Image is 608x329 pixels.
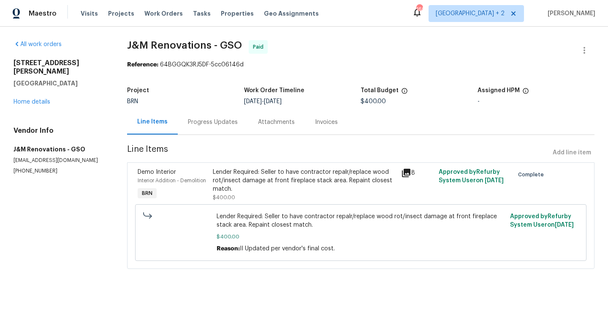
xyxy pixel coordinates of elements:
h2: [STREET_ADDRESS][PERSON_NAME] [14,59,107,76]
b: Reference: [127,62,158,68]
span: J&M Renovations - GSO [127,40,242,50]
a: All work orders [14,41,62,47]
p: [PHONE_NUMBER] [14,167,107,175]
div: 8 [401,168,434,178]
h5: Assigned HPM [478,88,520,93]
h5: Total Budget [361,88,399,93]
h5: Work Order Timeline [244,88,304,93]
span: $400.00 [361,99,386,104]
p: [EMAIL_ADDRESS][DOMAIN_NAME] [14,157,107,164]
span: Line Items [127,145,549,161]
span: BRN [127,99,138,104]
span: Approved by Refurby System User on [510,214,574,228]
span: Complete [518,170,547,179]
h5: [GEOGRAPHIC_DATA] [14,79,107,88]
h4: Vendor Info [14,126,107,135]
span: Approved by Refurby System User on [439,169,504,184]
div: - [478,99,594,104]
span: Demo Interior [138,169,176,175]
div: 64BGGQK3RJ5DF-5cc06146d [127,60,594,69]
span: Projects [108,9,134,18]
span: $400.00 [217,233,505,241]
span: II Updated per vendor's final cost. [240,246,335,252]
span: Visits [81,9,98,18]
span: [PERSON_NAME] [544,9,595,18]
span: The total cost of line items that have been proposed by Opendoor. This sum includes line items th... [401,88,408,99]
a: Home details [14,99,50,105]
span: [GEOGRAPHIC_DATA] + 2 [436,9,505,18]
div: Line Items [137,118,168,126]
span: Work Orders [144,9,183,18]
span: - [244,99,282,104]
div: Attachments [258,118,295,126]
span: Maestro [29,9,57,18]
h5: Project [127,88,149,93]
span: Lender Required: Seller to have contractor repalr/replace wood rot/insect damage at front firepla... [217,212,505,229]
div: Lender Required: Seller to have contractor repalr/replace wood rot/insect damage at front firepla... [213,168,396,193]
span: [DATE] [555,222,574,228]
span: [DATE] [485,178,504,184]
span: Interior Addition - Demolition [138,178,206,183]
span: Paid [253,43,267,51]
span: [DATE] [244,99,262,104]
div: 169 [416,5,422,14]
span: Properties [221,9,254,18]
span: The hpm assigned to this work order. [522,88,529,99]
span: Geo Assignments [264,9,319,18]
span: [DATE] [264,99,282,104]
div: Invoices [315,118,338,126]
span: Tasks [193,11,211,16]
div: Progress Updates [188,118,238,126]
h5: J&M Renovations - GSO [14,145,107,154]
span: $400.00 [213,195,235,200]
span: Reason: [217,246,240,252]
span: BRN [138,189,156,197]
